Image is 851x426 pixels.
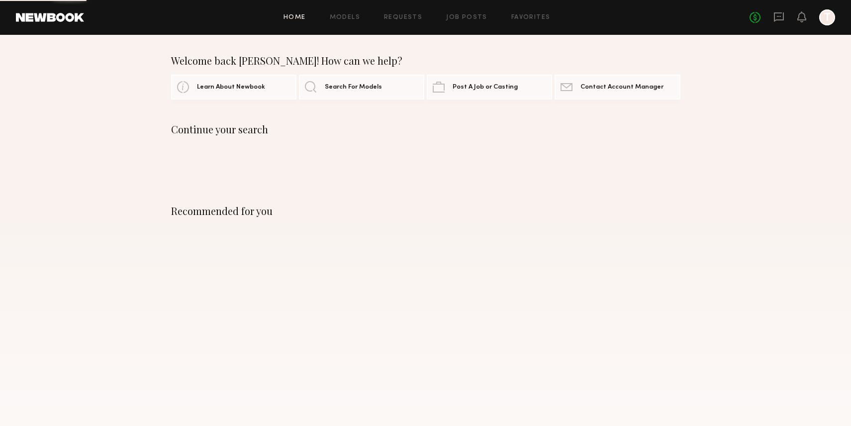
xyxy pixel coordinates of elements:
[284,14,306,21] a: Home
[171,75,296,100] a: Learn About Newbook
[453,84,518,91] span: Post A Job or Casting
[427,75,552,100] a: Post A Job or Casting
[330,14,360,21] a: Models
[325,84,382,91] span: Search For Models
[299,75,424,100] a: Search For Models
[171,205,680,217] div: Recommended for you
[555,75,680,100] a: Contact Account Manager
[171,123,680,135] div: Continue your search
[580,84,663,91] span: Contact Account Manager
[819,9,835,25] a: T
[384,14,422,21] a: Requests
[197,84,265,91] span: Learn About Newbook
[446,14,487,21] a: Job Posts
[511,14,551,21] a: Favorites
[171,55,680,67] div: Welcome back [PERSON_NAME]! How can we help?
